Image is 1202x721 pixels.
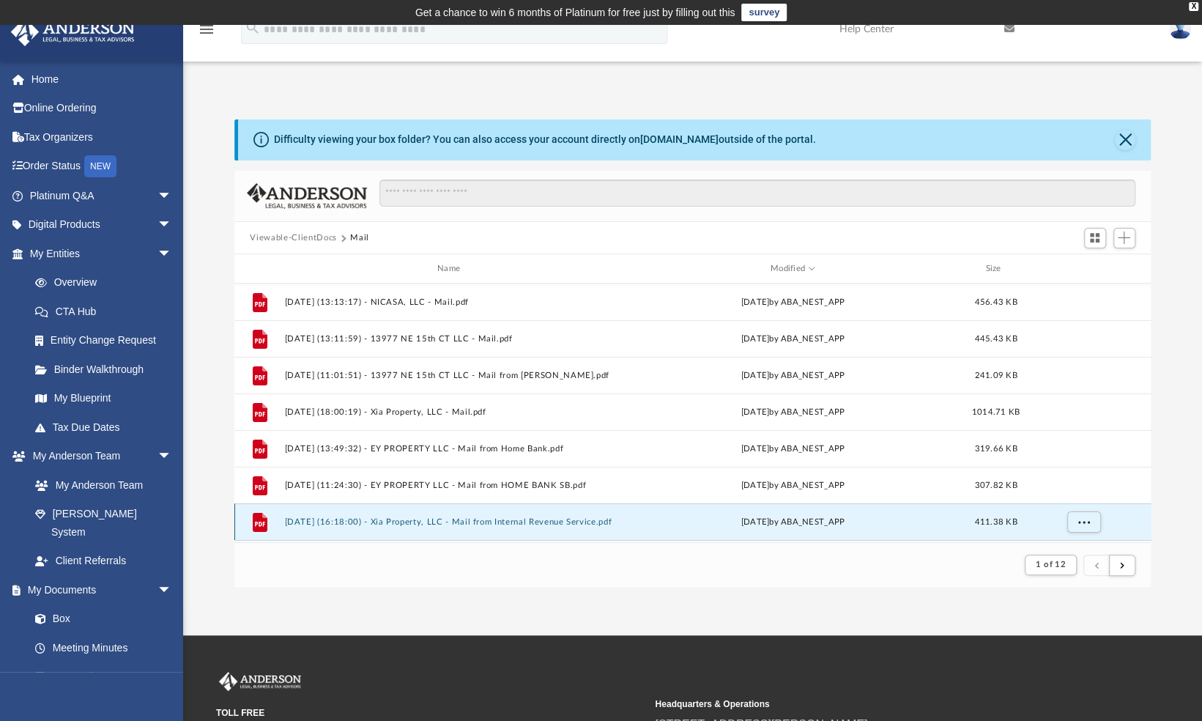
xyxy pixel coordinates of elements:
[1189,2,1198,11] div: close
[1036,561,1066,569] span: 1 of 12
[10,181,194,210] a: Platinum Q&Aarrow_drop_down
[10,239,194,268] a: My Entitiesarrow_drop_down
[84,155,116,177] div: NEW
[21,662,179,692] a: Forms Library
[626,333,960,346] div: by ABA_NEST_APP
[21,413,194,442] a: Tax Due Dates
[157,575,187,605] span: arrow_drop_down
[626,479,960,492] div: [DATE] by ABA_NEST_APP
[216,706,645,720] small: TOLL FREE
[971,408,1020,416] span: 1014.71 KB
[157,442,187,472] span: arrow_drop_down
[1113,228,1135,248] button: Add
[966,262,1025,276] div: Size
[741,4,787,21] a: survey
[21,297,194,326] a: CTA Hub
[625,262,960,276] div: Modified
[240,262,277,276] div: id
[21,268,194,297] a: Overview
[284,297,619,307] button: [DATE] (13:13:17) - NICASA, LLC - Mail.pdf
[741,298,769,306] span: [DATE]
[655,698,1083,711] small: Headquarters & Operations
[350,232,369,245] button: Mail
[974,481,1017,489] span: 307.82 KB
[626,443,960,456] div: [DATE] by ABA_NEST_APP
[157,181,187,211] span: arrow_drop_down
[1115,130,1135,150] button: Close
[157,210,187,240] span: arrow_drop_down
[1066,511,1100,533] button: More options
[21,633,187,662] a: Meeting Minutes
[1169,18,1191,40] img: User Pic
[10,210,194,240] a: Digital Productsarrow_drop_down
[379,180,1135,207] input: Search files and folders
[974,371,1017,380] span: 241.09 KB
[198,28,215,38] a: menu
[7,18,139,46] img: Anderson Advisors Platinum Portal
[21,604,179,634] a: Box
[10,64,194,94] a: Home
[274,132,816,147] div: Difficulty viewing your box folder? You can also access your account directly on outside of the p...
[284,517,619,527] button: [DATE] (16:18:00) - Xia Property, LLC - Mail from Internal Revenue Service.pdf
[626,406,960,419] div: [DATE] by ABA_NEST_APP
[741,335,769,343] span: [DATE]
[974,298,1017,306] span: 456.43 KB
[626,369,960,382] div: [DATE] by ABA_NEST_APP
[21,500,187,547] a: [PERSON_NAME] System
[974,335,1017,343] span: 445.43 KB
[245,20,261,36] i: search
[234,284,1151,542] div: grid
[250,232,336,245] button: Viewable-ClientDocs
[10,442,187,471] a: My Anderson Teamarrow_drop_down
[284,334,619,344] button: [DATE] (13:11:59) - 13977 NE 15th CT LLC - Mail.pdf
[10,152,194,182] a: Order StatusNEW
[21,355,194,384] a: Binder Walkthrough
[626,296,960,309] div: by ABA_NEST_APP
[21,384,187,413] a: My Blueprint
[1031,262,1134,276] div: id
[21,470,179,500] a: My Anderson Team
[10,575,187,604] a: My Documentsarrow_drop_down
[157,239,187,269] span: arrow_drop_down
[284,407,619,417] button: [DATE] (18:00:19) - Xia Property, LLC - Mail.pdf
[216,672,304,691] img: Anderson Advisors Platinum Portal
[10,94,194,123] a: Online Ordering
[284,444,619,454] button: [DATE] (13:49:32) - EY PROPERTY LLC - Mail from Home Bank.pdf
[21,547,187,576] a: Client Referrals
[10,122,194,152] a: Tax Organizers
[1084,228,1106,248] button: Switch to Grid View
[415,4,735,21] div: Get a chance to win 6 months of Platinum for free just by filling out this
[21,326,194,355] a: Entity Change Request
[198,21,215,38] i: menu
[626,516,960,529] div: [DATE] by ABA_NEST_APP
[284,481,619,490] button: [DATE] (11:24:30) - EY PROPERTY LLC - Mail from HOME BANK SB.pdf
[284,371,619,380] button: [DATE] (11:01:51) - 13977 NE 15th CT LLC - Mail from [PERSON_NAME].pdf
[974,518,1017,526] span: 411.38 KB
[1025,555,1077,575] button: 1 of 12
[283,262,618,276] div: Name
[974,445,1017,453] span: 319.66 KB
[640,133,719,145] a: [DOMAIN_NAME]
